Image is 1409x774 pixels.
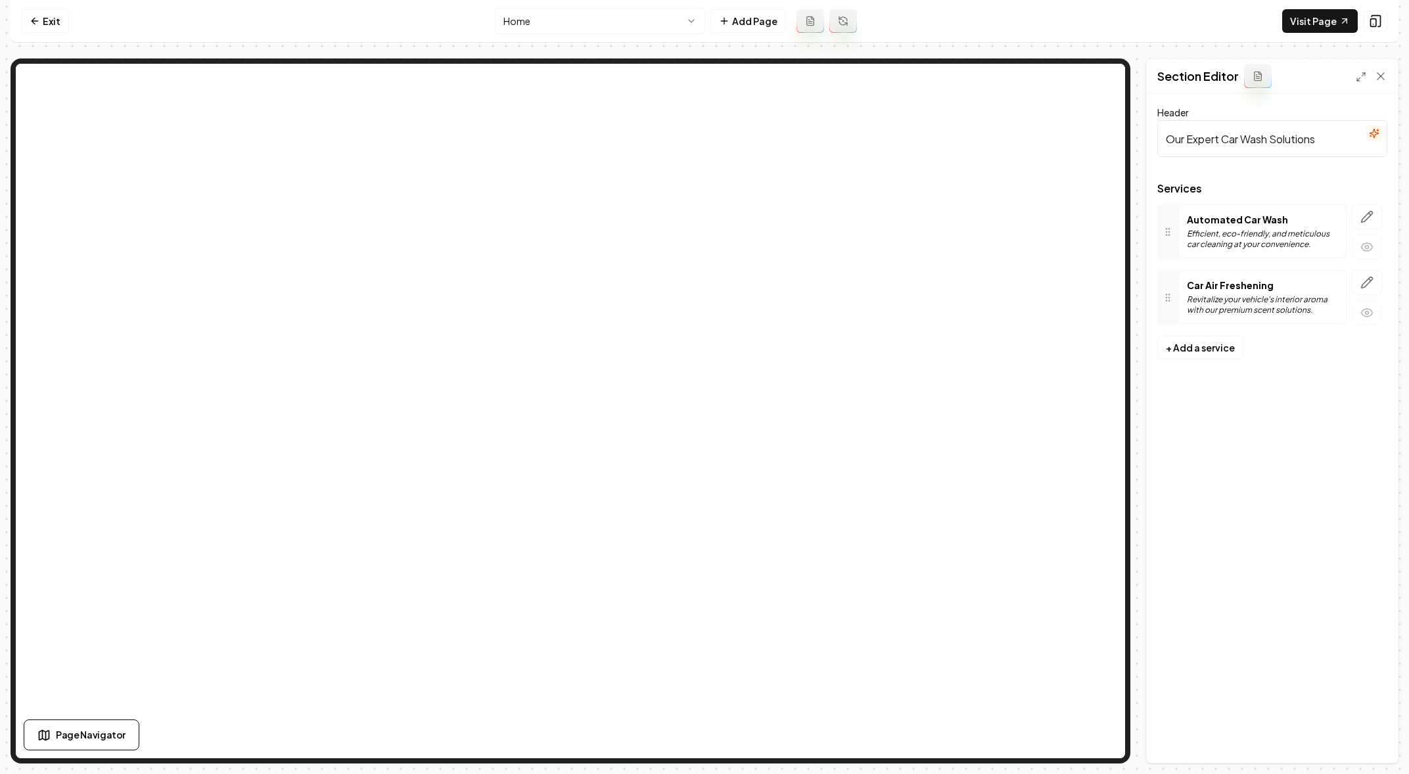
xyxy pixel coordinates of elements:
[1244,64,1272,88] button: Add admin section prompt
[1157,106,1189,118] label: Header
[1282,9,1358,33] a: Visit Page
[1187,213,1338,226] p: Automated Car Wash
[21,9,69,33] a: Exit
[1187,279,1338,292] p: Car Air Freshening
[1187,294,1338,315] p: Revitalize your vehicle's interior aroma with our premium scent solutions.
[24,719,139,750] button: Page Navigator
[1157,120,1387,157] input: Header
[829,9,857,33] button: Regenerate page
[1157,183,1387,194] span: Services
[797,9,824,33] button: Add admin page prompt
[1157,336,1243,359] button: + Add a service
[56,728,126,742] span: Page Navigator
[1187,229,1338,250] p: Efficient, eco-friendly, and meticulous car cleaning at your convenience.
[1157,67,1239,85] h2: Section Editor
[710,9,786,33] button: Add Page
